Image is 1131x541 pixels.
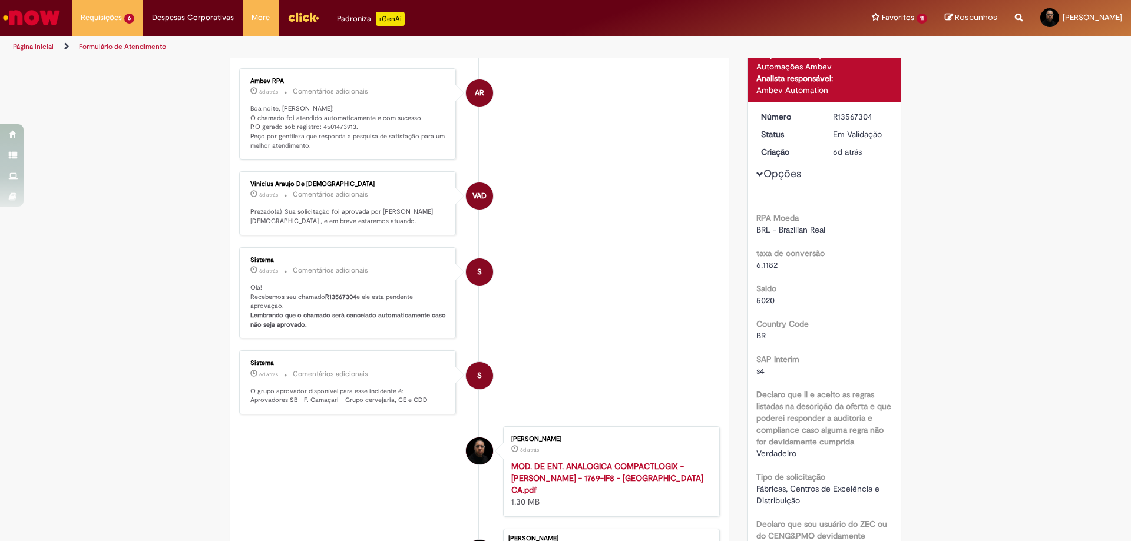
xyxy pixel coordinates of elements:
[833,147,862,157] span: 6d atrás
[124,14,134,24] span: 6
[466,362,493,389] div: System
[756,295,775,306] span: 5020
[756,472,825,482] b: Tipo de solicitação
[917,14,927,24] span: 11
[250,257,447,264] div: Sistema
[259,191,278,198] time: 25/09/2025 15:30:32
[293,190,368,200] small: Comentários adicionais
[1,6,62,29] img: ServiceNow
[376,12,405,26] p: +GenAi
[259,267,278,274] time: 25/09/2025 15:21:40
[13,42,54,51] a: Página inicial
[259,371,278,378] time: 25/09/2025 15:21:37
[945,12,997,24] a: Rascunhos
[833,111,888,122] div: R13567304
[325,293,356,301] b: R13567304
[511,436,707,443] div: [PERSON_NAME]
[472,182,487,210] span: VAD
[259,267,278,274] span: 6d atrás
[520,446,539,453] span: 6d atrás
[756,366,765,376] span: s4
[756,448,796,459] span: Verdadeiro
[882,12,914,24] span: Favoritos
[756,213,799,223] b: RPA Moeda
[752,146,825,158] dt: Criação
[250,207,447,225] p: Prezado(a), Sua solicitação foi aprovada por [PERSON_NAME][DEMOGRAPHIC_DATA] , e em breve estarem...
[756,354,799,364] b: SAP Interim
[752,128,825,140] dt: Status
[466,79,493,107] div: Ambev RPA
[250,387,447,405] p: O grupo aprovador disponível para esse incidente é: Aprovadores SB - F. Camaçari - Grupo cervejar...
[756,318,809,329] b: Country Code
[756,389,891,447] b: Declaro que li e aceito as regras listadas na descrição da oferta e que poderei responder a audit...
[475,79,484,107] span: AR
[511,460,707,507] div: 1.30 MB
[756,72,892,84] div: Analista responsável:
[252,12,270,24] span: More
[81,12,122,24] span: Requisições
[833,147,862,157] time: 25/09/2025 15:21:29
[833,128,888,140] div: Em Validação
[250,78,447,85] div: Ambev RPA
[1063,12,1122,22] span: [PERSON_NAME]
[511,461,703,495] a: MOD. DE ENT. ANALOGICA COMPACTLOGIX - [PERSON_NAME] - 1769-IF8 - [GEOGRAPHIC_DATA] CA.pdf
[259,88,278,95] time: 25/09/2025 19:11:54
[756,224,825,235] span: BRL - Brazilian Real
[752,111,825,122] dt: Número
[79,42,166,51] a: Formulário de Atendimento
[477,258,482,286] span: S
[9,36,745,58] ul: Trilhas de página
[287,8,319,26] img: click_logo_yellow_360x200.png
[250,181,447,188] div: Vinicius Araujo De [DEMOGRAPHIC_DATA]
[756,283,776,294] b: Saldo
[756,84,892,96] div: Ambev Automation
[152,12,234,24] span: Despesas Corporativas
[756,330,766,341] span: BR
[466,258,493,286] div: System
[250,283,447,330] p: Olá! Recebemos seu chamado e ele esta pendente aprovação.
[466,182,493,210] div: Vinicius Araujo De Jesus
[756,61,892,72] div: Automações Ambev
[466,437,493,464] div: Pedro Leonidas Dos Santos Junior
[756,260,778,270] span: 6.1182
[259,88,278,95] span: 6d atrás
[250,311,448,329] b: Lembrando que o chamado será cancelado automaticamente caso não seja aprovado.
[756,248,825,258] b: taxa de conversão
[955,12,997,23] span: Rascunhos
[756,483,882,506] span: Fábricas, Centros de Excelência e Distribuição
[477,361,482,390] span: S
[250,104,447,151] p: Boa noite, [PERSON_NAME]! O chamado foi atendido automaticamente e com sucesso. P.O gerado sob re...
[259,191,278,198] span: 6d atrás
[833,146,888,158] div: 25/09/2025 15:21:29
[250,360,447,367] div: Sistema
[293,87,368,97] small: Comentários adicionais
[337,12,405,26] div: Padroniza
[293,369,368,379] small: Comentários adicionais
[520,446,539,453] time: 25/09/2025 15:21:27
[259,371,278,378] span: 6d atrás
[293,265,368,276] small: Comentários adicionais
